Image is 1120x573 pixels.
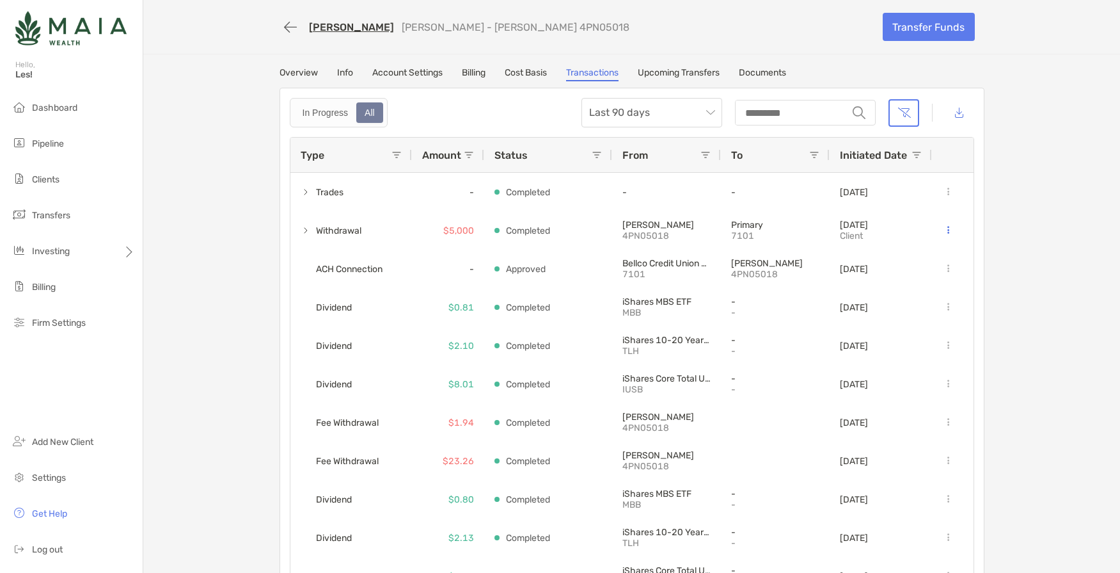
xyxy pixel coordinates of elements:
[280,67,318,81] a: Overview
[731,373,819,384] p: -
[622,335,711,346] p: iShares 10-20 Year Treasury Bond ETF
[622,499,711,510] p: MBB
[731,296,819,307] p: -
[296,104,356,122] div: In Progress
[12,243,27,258] img: investing icon
[32,437,93,448] span: Add New Client
[412,250,484,288] div: -
[888,99,919,127] button: Clear filters
[316,297,352,318] span: Dividend
[505,67,547,81] a: Cost Basis
[506,530,550,546] p: Completed
[443,453,474,469] p: $23.26
[15,5,127,51] img: Zoe Logo
[731,258,819,269] p: Roth IRA
[840,494,868,505] p: [DATE]
[840,187,868,198] p: [DATE]
[448,530,474,546] p: $2.13
[622,149,648,161] span: From
[731,307,819,318] p: -
[622,423,711,433] p: 4PN05018
[622,461,711,472] p: 4PN05018
[12,99,27,115] img: dashboard icon
[301,149,324,161] span: Type
[32,472,66,483] span: Settings
[622,258,711,269] p: Bellco Credit Union - Personal
[309,21,394,33] a: [PERSON_NAME]
[731,335,819,346] p: -
[316,374,352,395] span: Dividend
[739,67,786,81] a: Documents
[622,220,711,230] p: Roth IRA
[840,456,868,467] p: [DATE]
[12,207,27,222] img: transfers icon
[622,527,711,538] p: iShares 10-20 Year Treasury Bond ETF
[622,373,711,384] p: iShares Core Total USD Bond Market ETF
[316,182,343,203] span: Trades
[372,67,443,81] a: Account Settings
[12,314,27,330] img: firm-settings icon
[506,492,550,508] p: Completed
[494,149,528,161] span: Status
[402,21,629,33] p: [PERSON_NAME] - [PERSON_NAME] 4PN05018
[731,538,819,549] p: -
[448,492,474,508] p: $0.80
[883,13,975,41] a: Transfer Funds
[622,296,711,307] p: iShares MBS ETF
[506,338,550,354] p: Completed
[506,184,550,200] p: Completed
[622,412,711,423] p: Roth IRA
[566,67,619,81] a: Transactions
[422,149,461,161] span: Amount
[840,533,868,544] p: [DATE]
[731,384,819,395] p: -
[622,450,711,461] p: Roth IRA
[448,338,474,354] p: $2.10
[32,138,64,149] span: Pipeline
[32,544,63,555] span: Log out
[840,230,868,241] p: client
[622,488,711,499] p: iShares MBS ETF
[622,538,711,549] p: TLH
[316,528,352,549] span: Dividend
[32,508,67,519] span: Get Help
[731,527,819,538] p: -
[638,67,720,81] a: Upcoming Transfers
[506,376,550,392] p: Completed
[840,149,907,161] span: Initiated Date
[622,384,711,395] p: IUSB
[32,246,70,257] span: Investing
[840,341,868,351] p: [DATE]
[32,174,59,185] span: Clients
[731,499,819,510] p: -
[290,98,388,127] div: segmented control
[448,376,474,392] p: $8.01
[32,210,70,221] span: Transfers
[448,300,474,316] p: $0.81
[12,541,27,556] img: logout icon
[412,173,484,211] div: -
[316,451,379,472] span: Fee Withdrawal
[506,415,550,431] p: Completed
[316,259,383,280] span: ACH Connection
[12,278,27,294] img: billing icon
[316,489,352,510] span: Dividend
[15,69,135,80] span: Les!
[622,269,711,280] p: 7101
[448,415,474,431] p: $1.94
[12,469,27,485] img: settings icon
[731,187,819,198] p: -
[32,318,86,328] span: Firm Settings
[12,433,27,449] img: add_new_client icon
[840,417,868,428] p: [DATE]
[32,102,77,113] span: Dashboard
[731,149,743,161] span: To
[12,135,27,150] img: pipeline icon
[337,67,353,81] a: Info
[622,187,711,198] p: -
[840,302,868,313] p: [DATE]
[589,99,714,127] span: Last 90 days
[731,488,819,499] p: -
[622,346,711,357] p: TLH
[840,264,868,275] p: [DATE]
